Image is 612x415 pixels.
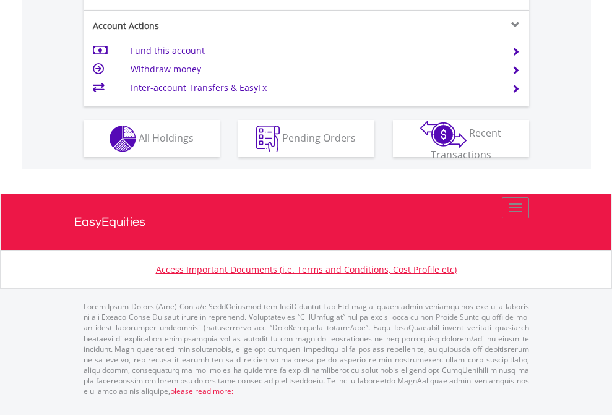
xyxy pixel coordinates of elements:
[238,120,374,157] button: Pending Orders
[282,130,356,144] span: Pending Orders
[84,20,306,32] div: Account Actions
[74,194,538,250] a: EasyEquities
[139,130,194,144] span: All Holdings
[84,120,220,157] button: All Holdings
[170,386,233,396] a: please read more:
[110,126,136,152] img: holdings-wht.png
[131,79,496,97] td: Inter-account Transfers & EasyFx
[84,301,529,396] p: Lorem Ipsum Dolors (Ame) Con a/e SeddOeiusmod tem InciDiduntut Lab Etd mag aliquaen admin veniamq...
[420,121,467,148] img: transactions-zar-wht.png
[393,120,529,157] button: Recent Transactions
[131,60,496,79] td: Withdraw money
[156,263,457,275] a: Access Important Documents (i.e. Terms and Conditions, Cost Profile etc)
[131,41,496,60] td: Fund this account
[256,126,280,152] img: pending_instructions-wht.png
